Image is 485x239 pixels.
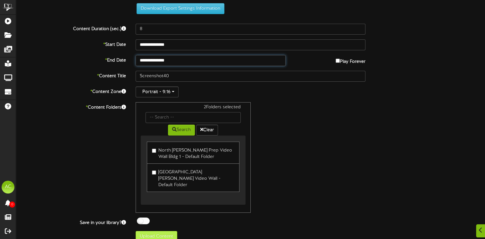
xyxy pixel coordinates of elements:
[11,218,131,226] label: Save in your library?
[196,125,218,136] button: Clear
[152,167,234,188] label: [GEOGRAPHIC_DATA][PERSON_NAME] Video Wall - Default Folder
[136,87,179,97] button: Portrait - 9:16
[168,125,195,136] button: Search
[11,24,131,32] label: Content Duration (sec.)
[9,202,15,208] span: 0
[2,181,14,194] div: AC
[11,87,131,95] label: Content Zone
[336,55,365,65] label: Play Forever
[152,145,234,160] label: North [PERSON_NAME] Prep Video Wall Bldg 1 - Default Folder
[11,102,131,111] label: Content Folders
[152,170,156,175] input: [GEOGRAPHIC_DATA][PERSON_NAME] Video Wall - Default Folder
[11,39,131,48] label: Start Date
[137,3,224,14] button: Download Export Settings Information
[11,55,131,64] label: End Date
[146,112,240,123] input: -- Search --
[133,6,224,11] a: Download Export Settings Information
[336,59,340,63] input: Play Forever
[11,71,131,79] label: Content Title
[152,149,156,153] input: North [PERSON_NAME] Prep Video Wall Bldg 1 - Default Folder
[136,71,365,82] input: Title of this Content
[141,104,245,112] div: 2 Folders selected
